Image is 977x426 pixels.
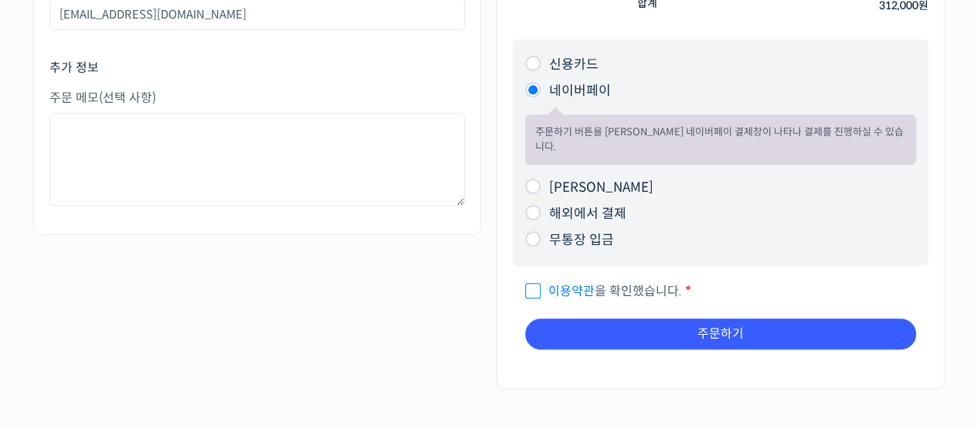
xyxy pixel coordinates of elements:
span: 대화 [141,322,160,334]
span: (선택 사항) [99,90,156,106]
a: 홈 [5,298,102,336]
label: 해외에서 결제 [549,206,626,222]
label: 주문 메모 [49,91,465,105]
a: 이용약관 [548,283,595,299]
abbr: 필수 [685,283,691,299]
span: 설정 [239,321,257,333]
a: 설정 [199,298,297,336]
a: 대화 [102,298,199,336]
h3: 추가 정보 [49,60,465,77]
label: [PERSON_NAME] [549,179,653,196]
span: 을 확인했습니다. [525,283,682,299]
p: 주문하기 버튼을 [PERSON_NAME] 네이버페이 결제창이 나타나 결제를 진행하실 수 있습니다. [535,124,906,155]
label: 네이버페이 [549,83,611,99]
button: 주문하기 [525,319,916,349]
label: 신용카드 [549,56,599,73]
label: 무통장 입금 [549,232,614,248]
span: 홈 [49,321,58,333]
